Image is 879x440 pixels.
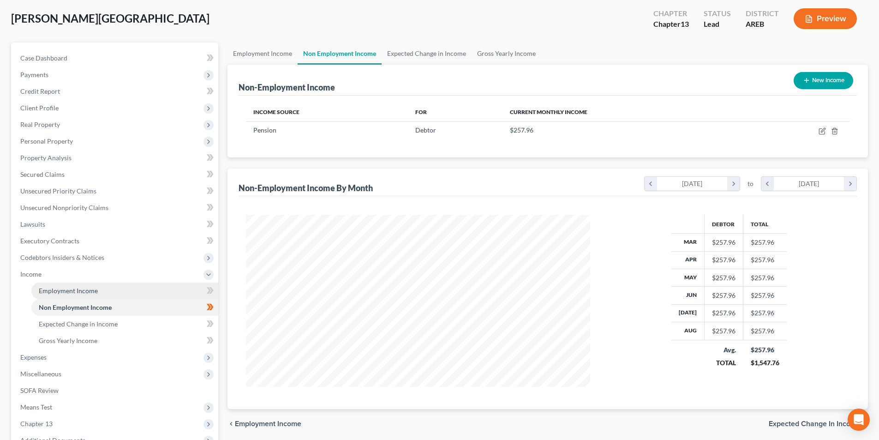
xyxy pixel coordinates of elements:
[712,326,735,336] div: $257.96
[20,154,72,162] span: Property Analysis
[298,42,382,65] a: Non Employment Income
[671,304,705,322] th: [DATE]
[743,287,787,304] td: $257.96
[743,269,787,286] td: $257.96
[681,19,689,28] span: 13
[13,183,218,199] a: Unsecured Priority Claims
[743,251,787,269] td: $257.96
[671,234,705,251] th: Mar
[743,215,787,233] th: Total
[751,358,779,368] div: $1,547.76
[769,420,861,428] span: Expected Change in Income
[653,8,689,19] div: Chapter
[20,137,73,145] span: Personal Property
[671,251,705,269] th: Apr
[671,287,705,304] th: Jun
[712,255,735,265] div: $257.96
[20,71,48,78] span: Payments
[747,179,753,188] span: to
[653,19,689,30] div: Chapter
[31,283,218,299] a: Employment Income
[39,337,97,344] span: Gross Yearly Income
[20,370,61,378] span: Miscellaneous
[671,269,705,286] th: May
[239,182,373,193] div: Non-Employment Income By Month
[751,345,779,355] div: $257.96
[227,42,298,65] a: Employment Income
[13,199,218,216] a: Unsecured Nonpriority Claims
[712,291,735,300] div: $257.96
[848,409,870,431] div: Open Intercom Messenger
[794,72,853,89] button: New Income
[31,332,218,349] a: Gross Yearly Income
[746,8,779,19] div: District
[20,54,67,62] span: Case Dashboard
[39,320,118,328] span: Expected Change in Income
[31,299,218,316] a: Non Employment Income
[743,234,787,251] td: $257.96
[727,177,740,191] i: chevron_right
[20,170,65,178] span: Secured Claims
[769,420,868,428] button: Expected Change in Income chevron_right
[510,108,587,115] span: Current Monthly Income
[235,420,301,428] span: Employment Income
[671,322,705,340] th: Aug
[20,386,59,394] span: SOFA Review
[20,270,42,278] span: Income
[20,220,45,228] span: Lawsuits
[13,150,218,166] a: Property Analysis
[31,316,218,332] a: Expected Change in Income
[774,177,844,191] div: [DATE]
[844,177,856,191] i: chevron_right
[712,345,736,355] div: Avg.
[13,216,218,233] a: Lawsuits
[657,177,728,191] div: [DATE]
[20,121,60,128] span: Real Property
[746,19,779,30] div: AREB
[20,187,96,195] span: Unsecured Priority Claims
[227,420,301,428] button: chevron_left Employment Income
[712,358,736,368] div: TOTAL
[415,126,436,134] span: Debtor
[13,83,218,100] a: Credit Report
[227,420,235,428] i: chevron_left
[705,215,743,233] th: Debtor
[20,403,52,411] span: Means Test
[510,126,533,134] span: $257.96
[253,108,299,115] span: Income Source
[743,304,787,322] td: $257.96
[704,8,731,19] div: Status
[239,82,335,93] div: Non-Employment Income
[382,42,472,65] a: Expected Change in Income
[39,303,112,311] span: Non Employment Income
[13,166,218,183] a: Secured Claims
[13,382,218,399] a: SOFA Review
[712,308,735,318] div: $257.96
[20,420,53,428] span: Chapter 13
[704,19,731,30] div: Lead
[712,273,735,283] div: $257.96
[761,177,774,191] i: chevron_left
[20,253,104,261] span: Codebtors Insiders & Notices
[743,322,787,340] td: $257.96
[253,126,276,134] span: Pension
[13,233,218,249] a: Executory Contracts
[20,237,79,245] span: Executory Contracts
[20,353,47,361] span: Expenses
[39,287,98,295] span: Employment Income
[794,8,857,29] button: Preview
[13,50,218,66] a: Case Dashboard
[712,238,735,247] div: $257.96
[415,108,427,115] span: For
[20,104,59,112] span: Client Profile
[472,42,541,65] a: Gross Yearly Income
[20,204,108,211] span: Unsecured Nonpriority Claims
[645,177,657,191] i: chevron_left
[11,12,209,25] span: [PERSON_NAME][GEOGRAPHIC_DATA]
[20,87,60,95] span: Credit Report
